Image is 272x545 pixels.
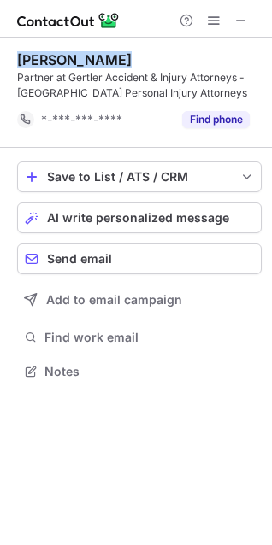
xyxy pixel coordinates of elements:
div: Save to List / ATS / CRM [47,170,232,184]
span: Find work email [44,330,255,345]
button: save-profile-one-click [17,161,262,192]
span: AI write personalized message [47,211,229,225]
span: Send email [47,252,112,266]
button: Find work email [17,325,262,349]
button: Add to email campaign [17,284,262,315]
div: [PERSON_NAME] [17,51,132,68]
button: Send email [17,243,262,274]
button: AI write personalized message [17,202,262,233]
img: ContactOut v5.3.10 [17,10,120,31]
div: Partner at Gertler Accident & Injury Attorneys - [GEOGRAPHIC_DATA] Personal Injury Attorneys [17,70,262,101]
span: Add to email campaign [46,293,182,307]
span: Notes [44,364,255,379]
button: Notes [17,360,262,384]
button: Reveal Button [182,111,250,128]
